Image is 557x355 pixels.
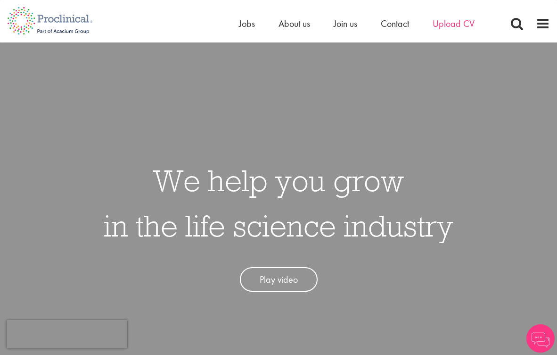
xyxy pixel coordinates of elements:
[334,17,357,30] a: Join us
[526,324,555,353] img: Chatbot
[381,17,409,30] a: Contact
[433,17,475,30] a: Upload CV
[278,17,310,30] a: About us
[239,17,255,30] a: Jobs
[104,158,453,248] h1: We help you grow in the life science industry
[240,267,318,292] a: Play video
